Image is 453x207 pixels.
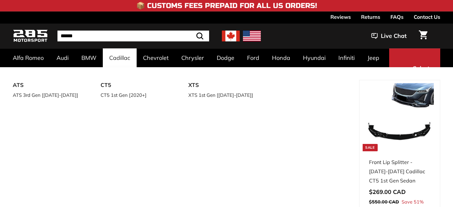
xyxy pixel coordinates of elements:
[366,83,434,151] img: cadillac ct5 2020
[101,90,170,100] a: CT5 1st Gen [2020+]
[369,158,430,185] div: Front Lip Splitter - [DATE]-[DATE] Cadillac CT5 1st Gen Sedan
[414,11,440,22] a: Contact Us
[363,28,415,44] button: Live Chat
[297,48,332,67] a: Hyundai
[390,11,404,22] a: FAQs
[13,29,48,44] img: Logo_285_Motorsport_areodynamics_components
[266,48,297,67] a: Honda
[415,25,431,47] a: Cart
[101,80,170,90] a: CT5
[369,199,399,205] span: $550.00 CAD
[410,64,432,89] span: Select Your Vehicle
[137,48,175,67] a: Chevrolet
[188,80,258,90] a: XTS
[13,80,83,90] a: ATS
[6,48,50,67] a: Alfa Romeo
[361,48,386,67] a: Jeep
[57,31,209,41] input: Search
[136,2,317,10] h4: 📦 Customs Fees Prepaid for All US Orders!
[75,48,103,67] a: BMW
[332,48,361,67] a: Infiniti
[241,48,266,67] a: Ford
[210,48,241,67] a: Dodge
[369,188,406,196] span: $269.00 CAD
[103,48,137,67] a: Cadillac
[361,11,380,22] a: Returns
[363,144,377,151] div: Sale
[330,11,351,22] a: Reviews
[402,198,424,206] span: Save 51%
[175,48,210,67] a: Chrysler
[188,90,258,100] a: XTS 1st Gen [[DATE]-[DATE]]
[381,32,407,40] span: Live Chat
[50,48,75,67] a: Audi
[13,90,83,100] a: ATS 3rd Gen [[DATE]-[DATE]]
